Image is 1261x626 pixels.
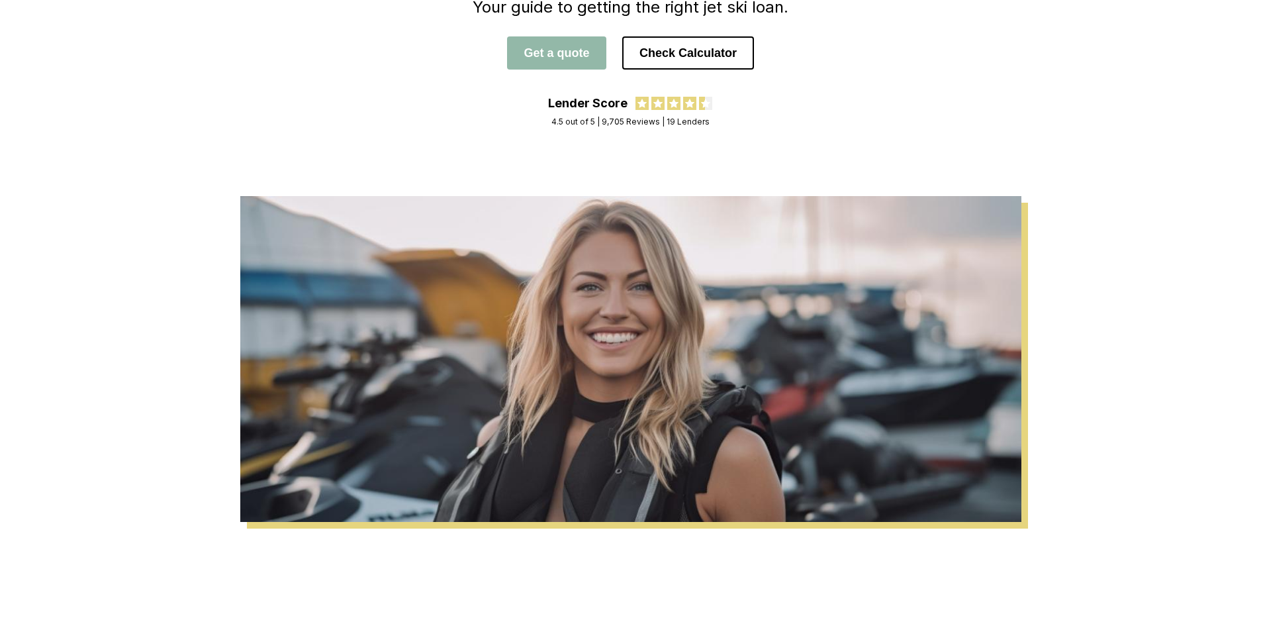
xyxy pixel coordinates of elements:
button: Get a quote [507,36,606,70]
img: review star [699,97,712,110]
img: review star [683,97,696,110]
img: review star [667,97,680,110]
div: Lender Score [548,96,628,110]
img: review star [635,97,649,110]
button: Check Calculator [622,36,754,70]
div: 4.5 out of 5 | 9,705 Reviews | 19 Lenders [551,117,710,127]
a: Get a quote [507,46,606,60]
img: Find the best Jet Ski Loans for you with Emu Money [240,196,1021,522]
img: review star [651,97,665,110]
a: Check Calculator [622,46,754,60]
